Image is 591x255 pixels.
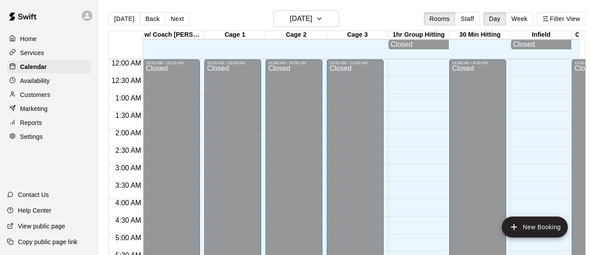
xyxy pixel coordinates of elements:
p: Calendar [20,62,47,71]
span: 12:30 AM [109,77,143,84]
div: 12:00 AM – 10:00 AM [268,61,320,65]
a: Availability [7,74,91,87]
div: Cage 3 [327,31,388,39]
div: Cage 1 [204,31,266,39]
p: Help Center [18,206,51,215]
button: Staff [455,12,480,25]
div: Infield [511,31,572,39]
span: 1:30 AM [113,112,143,119]
p: Settings [20,132,43,141]
p: Customers [20,90,50,99]
span: 1:00 AM [113,94,143,102]
button: [DATE] [273,10,339,27]
div: 1hr Group Hitting [388,31,449,39]
button: Day [483,12,506,25]
button: add [502,217,568,238]
a: Home [7,32,91,45]
span: 2:00 AM [113,129,143,137]
a: Calendar [7,60,91,73]
span: 12:00 AM [109,59,143,67]
span: 5:00 AM [113,234,143,241]
div: 12:00 AM – 10:00 AM [329,61,381,65]
p: Availability [20,76,50,85]
span: 2:30 AM [113,147,143,154]
button: [DATE] [108,12,140,25]
button: Back [140,12,165,25]
div: 12:00 AM – 6:00 PM [452,61,504,65]
div: 30 Min Hitting [449,31,511,39]
button: Filter View [537,12,586,25]
p: Marketing [20,104,48,113]
div: 12:00 AM – 10:00 AM [146,61,197,65]
a: Settings [7,130,91,143]
a: Marketing [7,102,91,115]
div: Cage 2 [266,31,327,39]
span: 3:30 AM [113,182,143,189]
span: 4:30 AM [113,217,143,224]
a: Reports [7,116,91,129]
p: Reports [20,118,42,127]
button: Week [506,12,533,25]
span: 3:00 AM [113,164,143,172]
div: 12:00 AM – 10:00 AM [207,61,259,65]
a: Services [7,46,91,59]
h6: [DATE] [290,13,312,25]
div: Closed [391,41,447,48]
p: Contact Us [18,190,49,199]
p: Copy public page link [18,238,77,246]
p: Home [20,34,37,43]
button: Next [165,12,189,25]
div: w/ Coach [PERSON_NAME] [143,31,204,39]
span: 4:00 AM [113,199,143,207]
div: Closed [513,41,569,48]
a: Customers [7,88,91,101]
p: Services [20,48,44,57]
button: Rooms [424,12,455,25]
p: View public page [18,222,65,231]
